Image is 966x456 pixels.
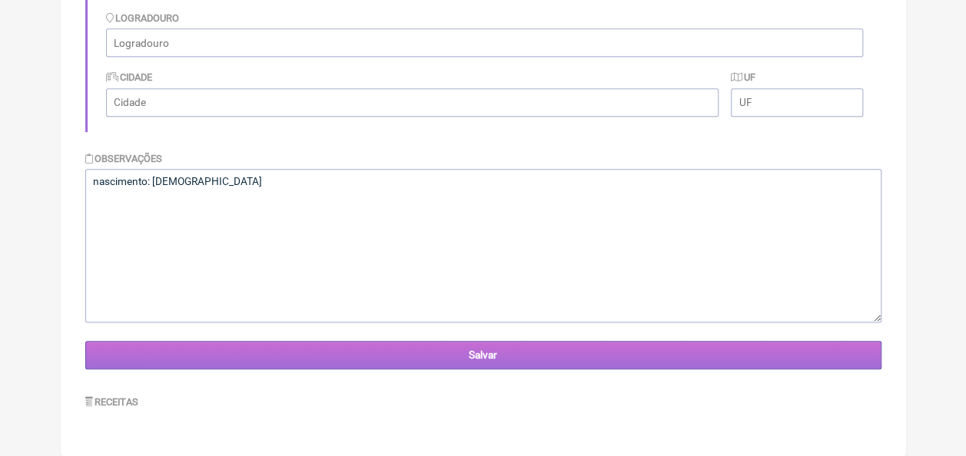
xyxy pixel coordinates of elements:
input: Salvar [85,341,881,369]
label: UF [731,71,755,83]
textarea: nascimento: [DEMOGRAPHIC_DATA] [85,169,881,322]
input: Cidade [106,88,719,117]
input: Logradouro [106,28,863,57]
label: Cidade [106,71,153,83]
input: UF [731,88,862,117]
label: Logradouro [106,12,180,24]
label: Observações [85,153,163,164]
label: Receitas [85,396,139,408]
